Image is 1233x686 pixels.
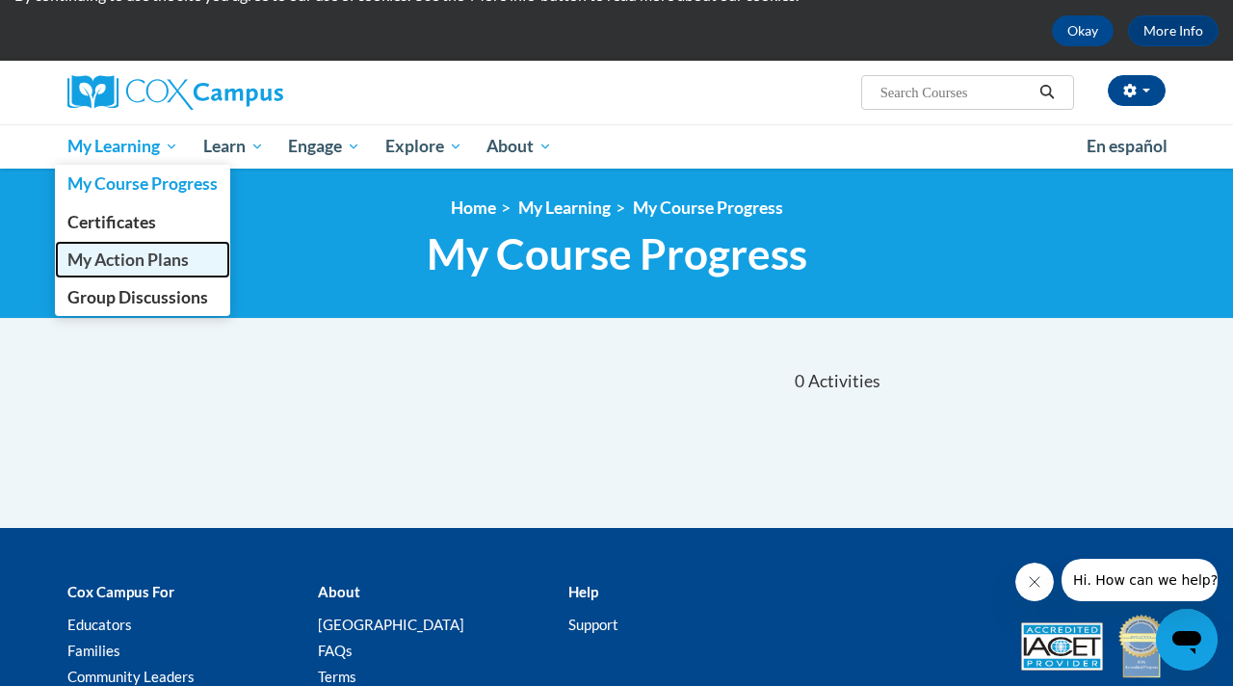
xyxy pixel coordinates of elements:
a: Home [451,198,496,218]
span: Explore [385,135,462,158]
a: My Course Progress [633,198,783,218]
a: Families [67,642,120,659]
button: Search [1033,81,1062,104]
iframe: Button to launch messaging window [1156,609,1218,671]
a: About [475,124,565,169]
b: Cox Campus For [67,583,174,600]
span: Certificates [67,212,156,232]
iframe: Close message [1015,563,1054,601]
b: Help [568,583,598,600]
a: More Info [1128,15,1219,46]
a: FAQs [318,642,353,659]
a: Explore [373,124,475,169]
a: Learn [191,124,276,169]
div: Main menu [53,124,1180,169]
span: 0 [795,371,804,392]
img: Accredited IACET® Provider [1021,622,1103,671]
a: Cox Campus [67,75,414,110]
a: Terms [318,668,356,685]
a: Group Discussions [55,278,230,316]
a: My Learning [55,124,191,169]
a: [GEOGRAPHIC_DATA] [318,616,464,633]
img: Cox Campus [67,75,283,110]
span: About [486,135,552,158]
span: My Course Progress [67,173,218,194]
span: My Learning [67,135,178,158]
a: My Course Progress [55,165,230,202]
b: About [318,583,360,600]
span: Learn [203,135,264,158]
span: Group Discussions [67,287,208,307]
iframe: Message from company [1062,559,1218,601]
a: Certificates [55,203,230,241]
span: My Course Progress [427,228,807,279]
a: En español [1074,126,1180,167]
a: Engage [275,124,373,169]
a: Community Leaders [67,668,195,685]
button: Account Settings [1108,75,1166,106]
a: Support [568,616,618,633]
input: Search Courses [879,81,1033,104]
span: En español [1087,136,1167,156]
span: Engage [288,135,360,158]
span: Activities [808,371,880,392]
span: My Action Plans [67,250,189,270]
img: IDA® Accredited [1117,613,1166,680]
a: Educators [67,616,132,633]
a: My Learning [518,198,611,218]
a: My Action Plans [55,241,230,278]
button: Okay [1052,15,1114,46]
